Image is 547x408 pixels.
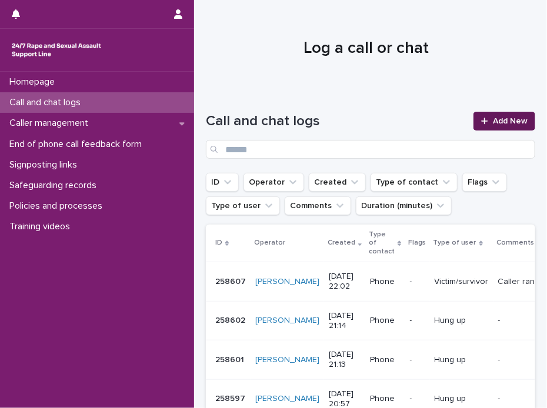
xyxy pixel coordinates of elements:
[255,355,319,365] a: [PERSON_NAME]
[254,236,285,249] p: Operator
[9,38,104,62] img: rhQMoQhaT3yELyF149Cw
[309,173,366,192] button: Created
[215,313,248,326] p: 258602
[329,350,361,370] p: [DATE] 21:13
[435,355,489,365] p: Hung up
[329,311,361,331] p: [DATE] 21:14
[328,236,355,249] p: Created
[498,353,503,365] p: -
[370,355,400,365] p: Phone
[370,277,400,287] p: Phone
[409,236,426,249] p: Flags
[356,196,452,215] button: Duration (minutes)
[5,97,90,108] p: Call and chat logs
[255,394,319,404] a: [PERSON_NAME]
[370,394,400,404] p: Phone
[255,277,319,287] a: [PERSON_NAME]
[497,236,535,249] p: Comments
[5,180,106,191] p: Safeguarding records
[5,200,112,212] p: Policies and processes
[370,316,400,326] p: Phone
[462,173,507,192] button: Flags
[371,173,458,192] button: Type of contact
[435,316,489,326] p: Hung up
[473,112,535,131] a: Add New
[5,221,79,232] p: Training videos
[410,394,425,404] p: -
[433,236,476,249] p: Type of user
[435,394,489,404] p: Hung up
[206,140,535,159] input: Search
[285,196,351,215] button: Comments
[498,392,503,404] p: -
[5,76,64,88] p: Homepage
[215,236,222,249] p: ID
[206,113,466,130] h1: Call and chat logs
[5,139,151,150] p: End of phone call feedback form
[244,173,304,192] button: Operator
[206,173,239,192] button: ID
[255,316,319,326] a: [PERSON_NAME]
[498,313,503,326] p: -
[5,159,86,170] p: Signposting links
[329,272,361,292] p: [DATE] 22:02
[215,275,248,287] p: 258607
[369,228,395,258] p: Type of contact
[206,196,280,215] button: Type of user
[206,39,526,59] h1: Log a call or chat
[215,392,248,404] p: 258597
[5,118,98,129] p: Caller management
[410,355,425,365] p: -
[215,353,246,365] p: 258601
[493,117,528,125] span: Add New
[410,277,425,287] p: -
[435,277,489,287] p: Victim/survivor
[410,316,425,326] p: -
